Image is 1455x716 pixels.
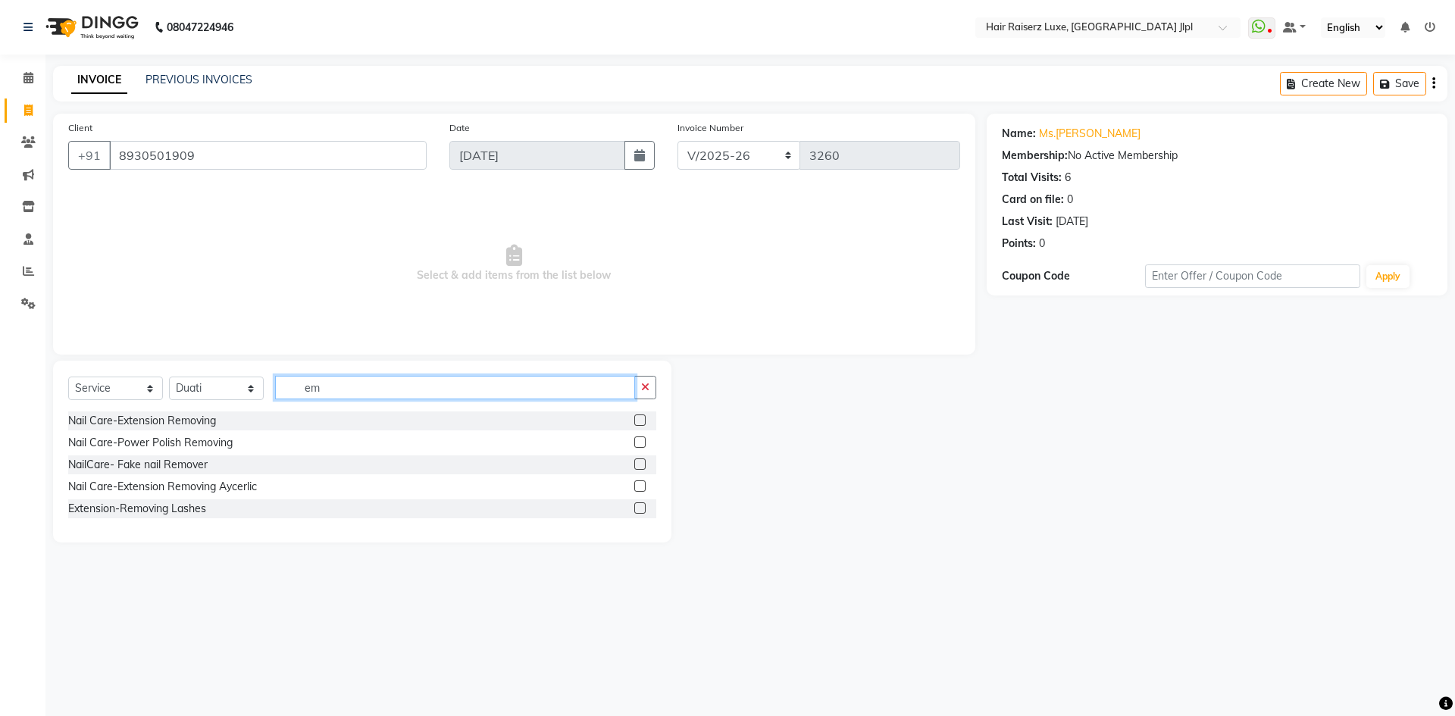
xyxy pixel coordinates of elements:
[1065,170,1071,186] div: 6
[1067,192,1073,208] div: 0
[1002,148,1068,164] div: Membership:
[145,73,252,86] a: PREVIOUS INVOICES
[68,501,206,517] div: Extension-Removing Lashes
[1002,214,1053,230] div: Last Visit:
[167,6,233,48] b: 08047224946
[39,6,142,48] img: logo
[1366,265,1410,288] button: Apply
[275,376,635,399] input: Search or Scan
[68,479,257,495] div: Nail Care-Extension Removing Aycerlic
[677,121,743,135] label: Invoice Number
[1280,72,1367,95] button: Create New
[1056,214,1088,230] div: [DATE]
[1145,264,1360,288] input: Enter Offer / Coupon Code
[1039,126,1141,142] a: Ms.[PERSON_NAME]
[68,121,92,135] label: Client
[109,141,427,170] input: Search by Name/Mobile/Email/Code
[1002,170,1062,186] div: Total Visits:
[68,435,233,451] div: Nail Care-Power Polish Removing
[449,121,470,135] label: Date
[68,141,111,170] button: +91
[68,413,216,429] div: Nail Care-Extension Removing
[1002,236,1036,252] div: Points:
[1002,192,1064,208] div: Card on file:
[1039,236,1045,252] div: 0
[1002,268,1145,284] div: Coupon Code
[1002,148,1432,164] div: No Active Membership
[68,457,208,473] div: NailCare- Fake nail Remover
[71,67,127,94] a: INVOICE
[1002,126,1036,142] div: Name:
[68,188,960,339] span: Select & add items from the list below
[1373,72,1426,95] button: Save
